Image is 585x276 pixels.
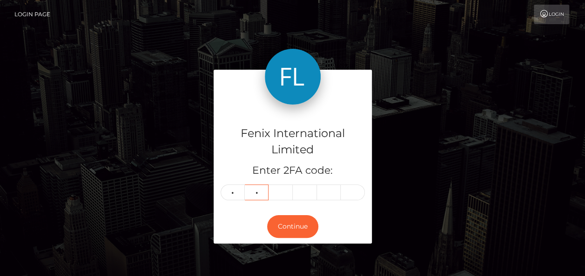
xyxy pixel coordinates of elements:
h5: Enter 2FA code: [221,164,365,178]
a: Login Page [14,5,50,24]
h4: Fenix International Limited [221,125,365,158]
button: Continue [267,215,318,238]
a: Login [534,5,569,24]
img: Fenix International Limited [265,49,321,105]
